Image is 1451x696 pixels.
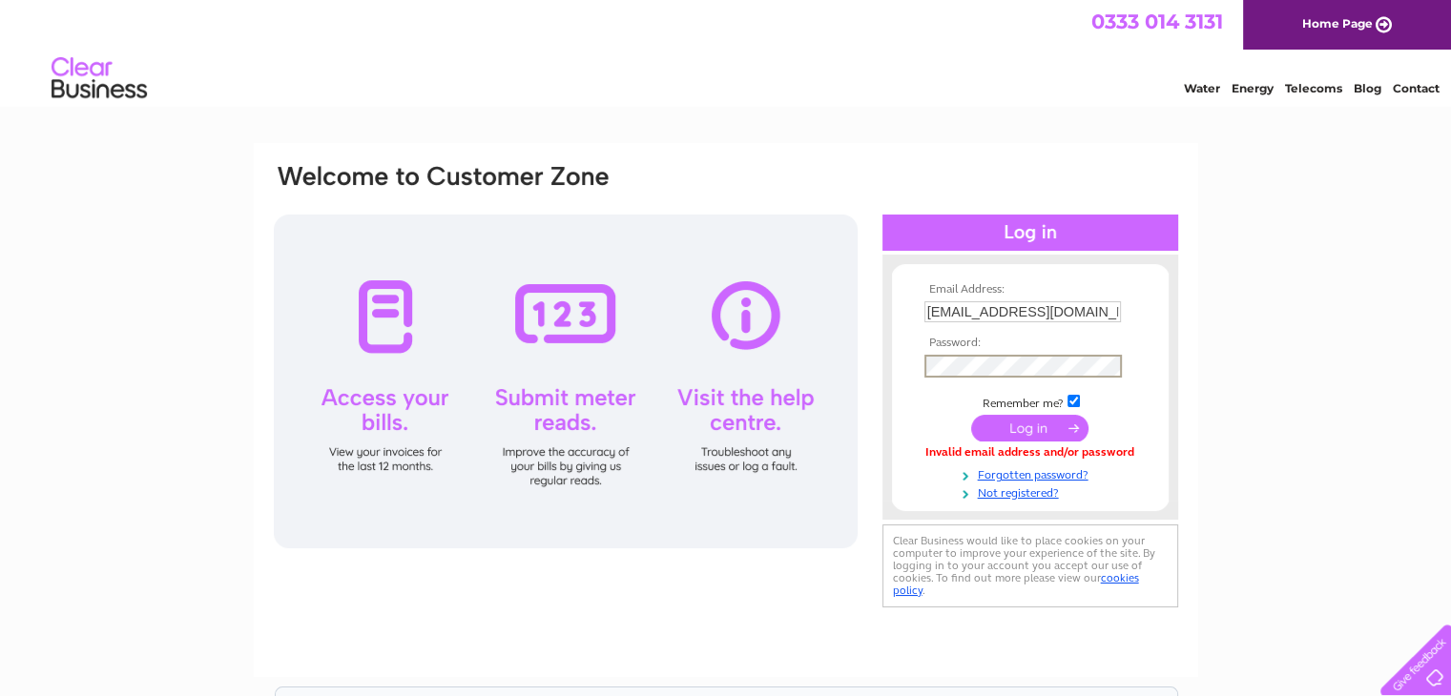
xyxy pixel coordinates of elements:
div: Clear Business would like to place cookies on your computer to improve your experience of the sit... [882,524,1178,607]
input: Submit [971,415,1088,441]
a: Blog [1354,81,1381,95]
div: Invalid email address and/or password [924,446,1136,460]
a: Water [1184,81,1220,95]
a: Energy [1232,81,1274,95]
div: Clear Business is a trading name of Verastar Limited (registered in [GEOGRAPHIC_DATA] No. 3667643... [276,10,1177,92]
a: Not registered? [924,482,1141,501]
a: 0333 014 3131 [1091,10,1223,33]
th: Email Address: [920,283,1141,297]
td: Remember me? [920,392,1141,411]
a: cookies policy [893,571,1139,597]
th: Password: [920,337,1141,350]
img: logo.png [51,50,148,108]
a: Contact [1393,81,1440,95]
a: Telecoms [1285,81,1342,95]
a: Forgotten password? [924,464,1141,482]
